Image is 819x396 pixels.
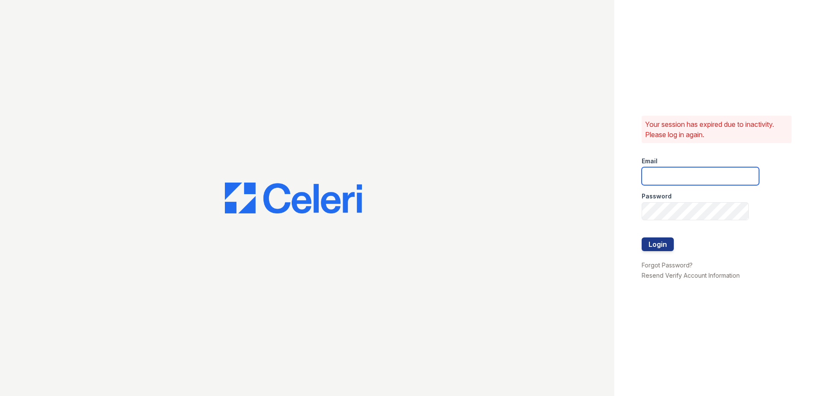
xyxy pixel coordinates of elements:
img: CE_Logo_Blue-a8612792a0a2168367f1c8372b55b34899dd931a85d93a1a3d3e32e68fde9ad4.png [225,183,362,213]
button: Login [642,237,674,251]
label: Email [642,157,658,165]
a: Resend Verify Account Information [642,272,740,279]
label: Password [642,192,672,201]
a: Forgot Password? [642,261,693,269]
p: Your session has expired due to inactivity. Please log in again. [645,119,788,140]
